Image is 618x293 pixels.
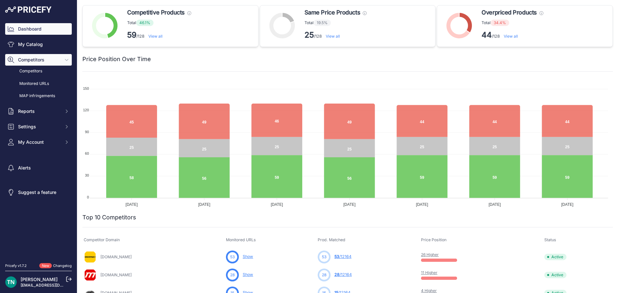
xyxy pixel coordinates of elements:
[322,254,326,260] span: 53
[421,270,437,275] a: 11 Higher
[126,202,138,207] tspan: [DATE]
[544,254,566,260] span: Active
[5,105,72,117] button: Reports
[5,78,72,89] a: Monitored URLs
[84,237,120,242] span: Competitor Domain
[127,30,191,40] p: /128
[491,20,509,26] span: 34.4%
[322,272,326,278] span: 28
[561,202,574,207] tspan: [DATE]
[544,272,566,278] span: Active
[85,173,89,177] tspan: 30
[482,20,543,26] p: Total
[18,57,60,63] span: Competitors
[482,30,492,40] strong: 44
[39,263,52,269] span: New
[18,139,60,145] span: My Account
[5,187,72,198] a: Suggest a feature
[421,252,439,257] a: 26 Higher
[304,30,367,40] p: /128
[5,39,72,50] a: My Catalog
[5,54,72,66] button: Competitors
[53,263,72,268] a: Changelog
[482,30,543,40] p: /128
[18,124,60,130] span: Settings
[100,254,132,259] a: [DOMAIN_NAME]
[243,272,253,277] a: Show
[421,237,446,242] span: Price Position
[5,23,72,35] a: Dashboard
[148,34,163,39] a: View all
[127,8,185,17] span: Competitive Products
[5,121,72,133] button: Settings
[226,237,256,242] span: Monitored URLs
[544,237,556,242] span: Status
[304,20,367,26] p: Total
[5,23,72,255] nav: Sidebar
[21,277,58,282] a: [PERSON_NAME]
[304,30,314,40] strong: 25
[416,202,428,207] tspan: [DATE]
[136,20,154,26] span: 46.1%
[326,34,340,39] a: View all
[100,272,132,277] a: [DOMAIN_NAME]
[85,130,89,134] tspan: 90
[334,272,340,277] span: 28
[304,8,360,17] span: Same Price Products
[83,108,89,112] tspan: 120
[489,202,501,207] tspan: [DATE]
[5,136,72,148] button: My Account
[18,108,60,114] span: Reports
[198,202,211,207] tspan: [DATE]
[82,213,136,222] h2: Top 10 Competitors
[482,8,537,17] span: Overpriced Products
[334,272,352,277] a: 28/12164
[504,34,518,39] a: View all
[5,263,27,269] div: Pricefy v1.7.2
[271,202,283,207] tspan: [DATE]
[343,202,356,207] tspan: [DATE]
[5,6,51,13] img: Pricefy Logo
[5,66,72,77] a: Competitors
[127,20,191,26] p: Total
[83,87,89,90] tspan: 150
[230,272,235,278] span: 28
[5,90,72,102] a: MAP infringements
[87,195,89,199] tspan: 0
[334,254,339,259] span: 53
[243,254,253,259] a: Show
[334,254,351,259] a: 53/12164
[318,237,345,242] span: Prod. Matched
[21,283,88,288] a: [EMAIL_ADDRESS][DOMAIN_NAME]
[314,20,331,26] span: 19.5%
[82,55,151,64] h2: Price Position Over Time
[230,254,235,260] span: 53
[127,30,136,40] strong: 59
[85,151,89,155] tspan: 60
[421,288,437,293] a: 4 Higher
[5,162,72,174] a: Alerts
